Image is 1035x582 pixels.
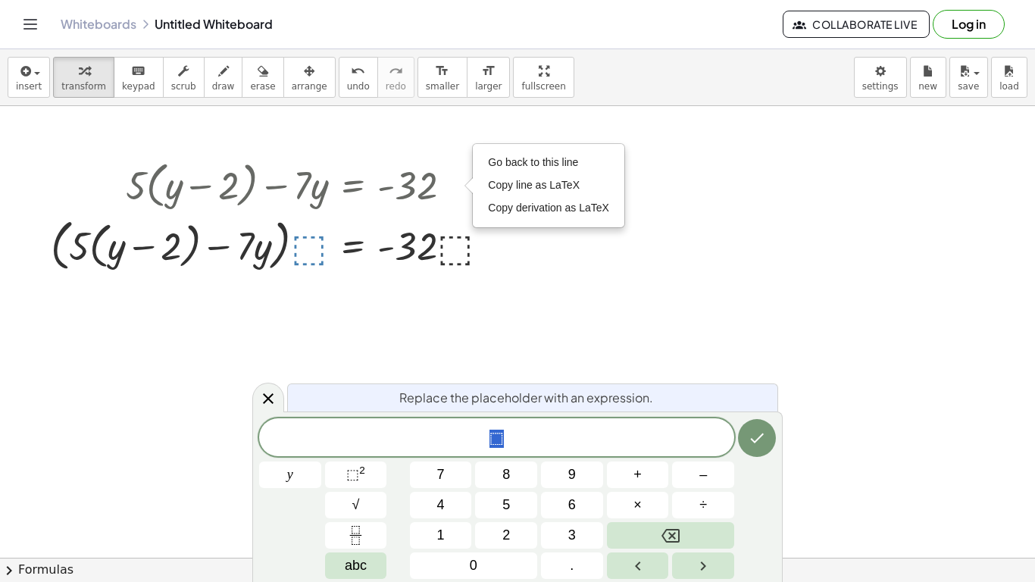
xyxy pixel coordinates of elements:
[607,522,734,549] button: Backspace
[386,81,406,92] span: redo
[488,156,578,168] span: Go back to this line
[738,419,776,457] button: Done
[410,462,472,488] button: 7
[131,62,145,80] i: keyboard
[426,81,459,92] span: smaller
[475,522,537,549] button: 2
[53,57,114,98] button: transform
[699,465,707,485] span: –
[502,495,510,515] span: 5
[470,555,477,576] span: 0
[541,492,603,518] button: 6
[389,62,403,80] i: redo
[910,57,946,98] button: new
[607,552,669,579] button: Left arrow
[352,495,360,515] span: √
[435,62,449,80] i: format_size
[568,495,576,515] span: 6
[541,522,603,549] button: 3
[171,81,196,92] span: scrub
[862,81,899,92] span: settings
[259,462,321,488] button: y
[8,57,50,98] button: insert
[502,525,510,546] span: 2
[467,57,510,98] button: format_sizelarger
[114,57,164,98] button: keyboardkeypad
[339,57,378,98] button: undoundo
[607,462,669,488] button: Plus
[283,57,336,98] button: arrange
[163,57,205,98] button: scrub
[502,465,510,485] span: 8
[325,462,387,488] button: Squared
[204,57,243,98] button: draw
[488,179,580,191] span: Copy line as LaTeX
[377,57,414,98] button: redoredo
[212,81,235,92] span: draw
[513,57,574,98] button: fullscreen
[783,11,930,38] button: Collaborate Live
[399,389,653,407] span: Replace the placeholder with an expression.
[489,430,504,448] span: ⬚
[796,17,917,31] span: Collaborate Live
[991,57,1027,98] button: load
[918,81,937,92] span: new
[437,495,445,515] span: 4
[633,465,642,485] span: +
[672,552,734,579] button: Right arrow
[61,17,136,32] a: Whiteboards
[250,81,275,92] span: erase
[287,465,293,485] span: y
[933,10,1005,39] button: Log in
[242,57,283,98] button: erase
[568,465,576,485] span: 9
[410,492,472,518] button: 4
[122,81,155,92] span: keypad
[359,465,365,476] sup: 2
[854,57,907,98] button: settings
[607,492,669,518] button: Times
[570,555,574,576] span: .
[475,462,537,488] button: 8
[541,552,603,579] button: .
[437,465,445,485] span: 7
[325,522,387,549] button: Fraction
[541,462,603,488] button: 9
[672,492,734,518] button: Divide
[351,62,365,80] i: undo
[417,57,467,98] button: format_sizesmaller
[16,81,42,92] span: insert
[672,462,734,488] button: Minus
[346,467,359,482] span: ⬚
[475,492,537,518] button: 5
[18,12,42,36] button: Toggle navigation
[292,81,327,92] span: arrange
[325,552,387,579] button: Alphabet
[410,522,472,549] button: 1
[958,81,979,92] span: save
[999,81,1019,92] span: load
[481,62,496,80] i: format_size
[949,57,988,98] button: save
[325,492,387,518] button: Square root
[699,495,707,515] span: ÷
[437,525,445,546] span: 1
[345,555,367,576] span: abc
[633,495,642,515] span: ×
[61,81,106,92] span: transform
[521,81,565,92] span: fullscreen
[347,81,370,92] span: undo
[568,525,576,546] span: 3
[488,202,609,214] span: Copy derivation as LaTeX
[475,81,502,92] span: larger
[410,552,537,579] button: 0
